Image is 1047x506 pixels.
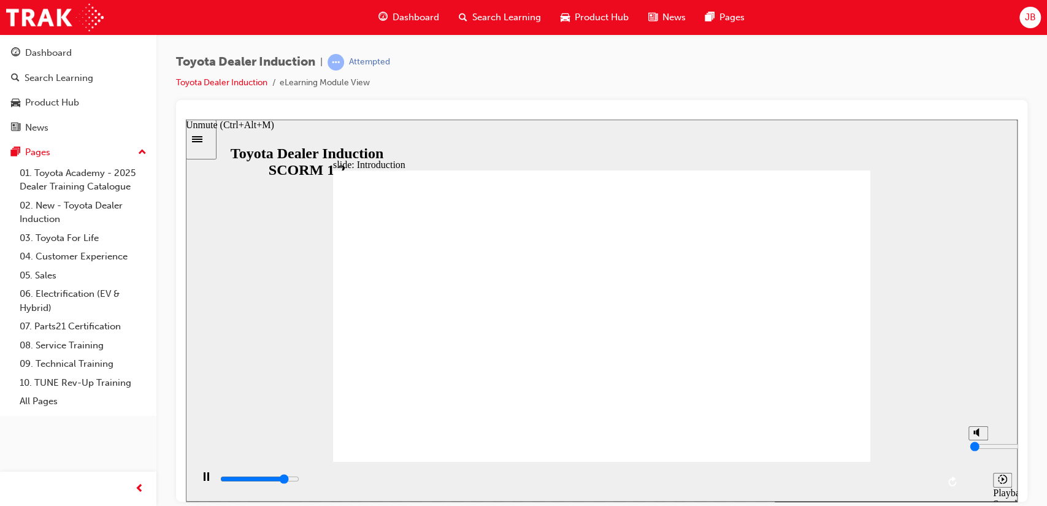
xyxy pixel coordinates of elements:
span: News [662,10,686,25]
div: Product Hub [25,96,79,110]
span: learningRecordVerb_ATTEMPT-icon [328,54,344,71]
a: search-iconSearch Learning [449,5,551,30]
a: 02. New - Toyota Dealer Induction [15,196,151,229]
div: Dashboard [25,46,72,60]
a: 05. Sales [15,266,151,285]
span: Dashboard [393,10,439,25]
a: News [5,117,151,139]
span: pages-icon [705,10,715,25]
input: slide progress [34,355,113,364]
span: Product Hub [575,10,629,25]
span: up-icon [138,145,147,161]
span: guage-icon [378,10,388,25]
span: pages-icon [11,147,20,158]
span: guage-icon [11,48,20,59]
div: Pages [25,145,50,159]
button: Pause (Ctrl+Alt+P) [6,352,27,373]
a: 01. Toyota Academy - 2025 Dealer Training Catalogue [15,164,151,196]
div: Playback Speed [807,368,826,390]
a: 04. Customer Experience [15,247,151,266]
li: eLearning Module View [280,76,370,90]
a: Toyota Dealer Induction [176,77,267,88]
a: Dashboard [5,42,151,64]
span: car-icon [11,98,20,109]
button: Pages [5,141,151,164]
button: Replay (Ctrl+Alt+R) [758,353,777,372]
a: Search Learning [5,67,151,90]
a: pages-iconPages [696,5,754,30]
a: 07. Parts21 Certification [15,317,151,336]
a: 08. Service Training [15,336,151,355]
div: Search Learning [25,71,93,85]
span: search-icon [11,73,20,84]
div: misc controls [777,342,826,382]
span: Toyota Dealer Induction [176,55,315,69]
a: 09. Technical Training [15,355,151,374]
span: Pages [719,10,745,25]
span: search-icon [459,10,467,25]
span: car-icon [561,10,570,25]
span: prev-icon [135,481,144,497]
img: Trak [6,4,104,31]
a: 03. Toyota For Life [15,229,151,248]
a: 06. Electrification (EV & Hybrid) [15,285,151,317]
a: Product Hub [5,91,151,114]
div: playback controls [6,342,777,382]
span: JB [1024,10,1035,25]
span: Search Learning [472,10,541,25]
a: car-iconProduct Hub [551,5,639,30]
div: News [25,121,48,135]
button: DashboardSearch LearningProduct HubNews [5,39,151,141]
span: | [320,55,323,69]
a: news-iconNews [639,5,696,30]
button: Playback speed [807,353,826,368]
a: All Pages [15,392,151,411]
button: JB [1019,7,1041,28]
a: guage-iconDashboard [369,5,449,30]
a: 10. TUNE Rev-Up Training [15,374,151,393]
span: news-icon [648,10,658,25]
span: news-icon [11,123,20,134]
div: Attempted [349,56,390,68]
